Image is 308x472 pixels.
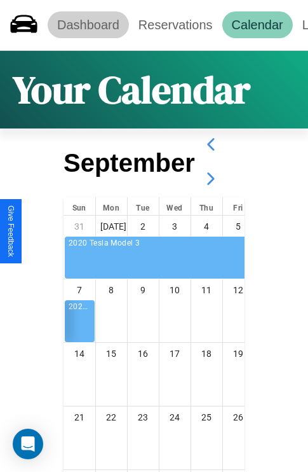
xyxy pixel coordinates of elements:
div: 25 [191,406,222,428]
div: 14 [64,343,95,364]
div: 31 [64,216,95,237]
h2: September [64,149,195,177]
div: 2 [128,216,159,237]
a: Reservations [129,11,222,38]
div: 8 [96,279,127,301]
div: Tue [128,197,159,215]
div: 24 [159,406,191,428]
div: 15 [96,343,127,364]
div: 5 [223,216,254,237]
div: 21 [64,406,95,428]
div: 2020 Tesla Model 3 [69,301,92,314]
div: 12 [223,279,254,301]
div: Fri [223,197,254,215]
div: 3 [159,216,191,237]
div: Thu [191,197,222,215]
div: 9 [128,279,159,301]
div: 10 [159,279,191,301]
div: [DATE] [96,216,127,237]
a: Calendar [222,11,293,38]
div: Mon [96,197,127,215]
div: 22 [96,406,127,428]
div: 23 [128,406,159,428]
a: Dashboard [48,11,129,38]
div: 16 [128,343,159,364]
div: 19 [223,343,254,364]
div: 18 [191,343,222,364]
div: Wed [159,197,191,215]
div: 4 [191,216,222,237]
div: 7 [64,279,95,301]
h1: Your Calendar [13,64,250,116]
div: 2020 Tesla Model 3 [69,237,283,250]
div: 17 [159,343,191,364]
div: Open Intercom Messenger [13,429,43,459]
div: Give Feedback [6,205,15,257]
div: Sun [64,197,95,215]
div: 11 [191,279,222,301]
div: 26 [223,406,254,428]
